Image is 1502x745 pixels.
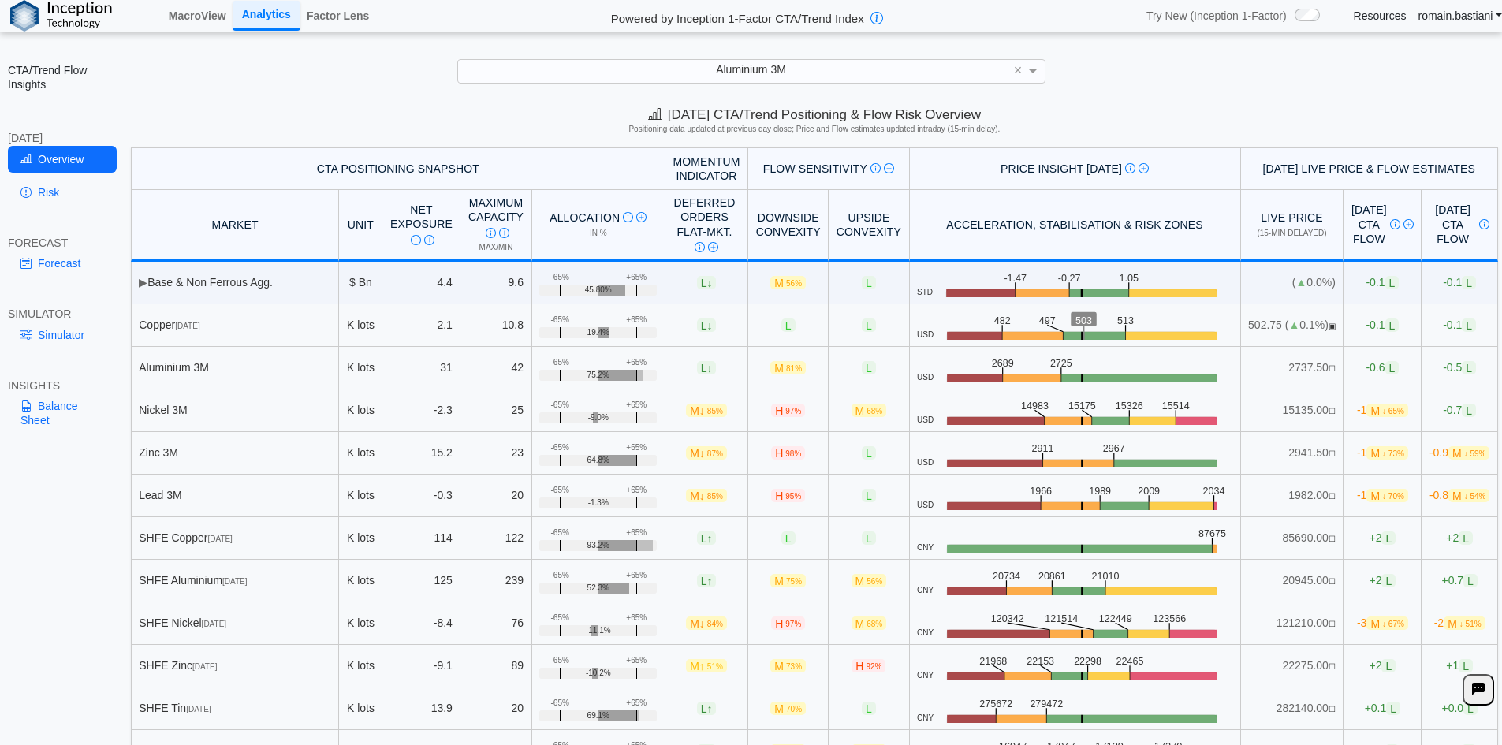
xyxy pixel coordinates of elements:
[1029,655,1057,667] text: 22153
[1354,9,1407,23] a: Resources
[870,163,881,173] img: Info
[1357,446,1408,460] span: -1
[981,655,1009,667] text: 21968
[1048,613,1082,624] text: 121514
[1366,446,1407,460] span: M
[1382,449,1404,458] span: ↓ 73%
[8,236,117,250] div: FORECAST
[551,613,569,623] div: -65%
[1429,203,1490,246] div: [DATE] CTA Flow
[233,1,300,30] a: Analytics
[339,347,382,389] td: K lots
[1329,449,1336,458] span: NO FEED: Live data feed not provided for this market.
[586,669,611,678] span: -10.2%
[460,475,531,517] td: 20
[133,125,1495,134] h5: Positioning data updated at previous day close; Price and Flow estimates updated intraday (15-min...
[339,475,382,517] td: K lots
[1241,645,1344,687] td: 22275.00
[785,492,801,501] span: 95%
[626,571,647,580] div: +65%
[1241,304,1344,347] td: 502.75 ( 0.1%)
[468,196,524,239] div: Maximum Capacity
[1464,449,1486,458] span: ↓ 59%
[686,404,727,417] span: M
[1429,446,1490,460] span: -0.9
[1443,276,1476,289] span: -0.1
[648,107,981,122] span: [DATE] CTA/Trend Positioning & Flow Risk Overview
[1032,484,1055,496] text: 1966
[587,456,609,465] span: 64.8%
[300,2,375,29] a: Factor Lens
[588,498,609,508] span: -1.3%
[1390,219,1400,229] img: Info
[139,573,331,587] div: SHFE Aluminium
[424,235,434,245] img: Read More
[917,373,934,382] span: USD
[1241,347,1344,389] td: 2737.50
[1295,276,1306,289] span: ▲
[1444,616,1485,630] span: M
[587,328,609,337] span: 19.4%
[139,318,331,332] div: Copper
[460,432,531,475] td: 23
[697,318,717,332] span: L
[162,2,233,29] a: MacroView
[1459,659,1473,672] span: L
[1381,574,1396,587] span: L
[1381,659,1396,672] span: L
[1209,484,1232,496] text: 2034
[1403,219,1414,229] img: Read More
[706,361,712,374] span: ↓
[1366,489,1407,502] span: M
[994,569,1023,581] text: 20734
[706,574,712,587] span: ↑
[339,262,382,304] td: $ Bn
[588,413,609,423] span: -9.0%
[1146,9,1287,23] span: Try New (Inception 1-Factor)
[1370,659,1396,672] span: +2
[626,400,647,410] div: +65%
[917,330,934,340] span: USD
[339,687,382,730] td: K lots
[697,276,717,289] span: L
[1366,616,1407,630] span: M
[1446,659,1473,672] span: +1
[1462,404,1476,417] span: L
[1142,484,1165,496] text: 2009
[339,389,382,432] td: K lots
[1329,364,1336,373] span: NO FEED: Live data feed not provided for this market.
[867,620,882,628] span: 68%
[770,659,806,672] span: M
[623,212,633,222] img: Info
[771,404,805,417] span: H
[1329,407,1336,415] span: NO FEED: Live data feed not provided for this market.
[699,489,705,501] span: ↓
[1139,163,1149,173] img: Read More
[707,449,723,458] span: 87%
[460,517,531,560] td: 122
[771,446,805,460] span: H
[131,190,340,262] th: MARKET
[852,659,885,672] span: H
[1329,577,1336,586] span: NO FEED: Live data feed not provided for this market.
[382,262,460,304] td: 4.4
[686,616,727,630] span: M
[884,163,894,173] img: Read More
[8,250,117,277] a: Forecast
[1370,531,1396,545] span: +2
[131,147,665,190] th: CTA Positioning Snapshot
[1382,407,1404,415] span: ↓ 65%
[917,288,933,297] span: STD
[707,620,723,628] span: 84%
[707,492,723,501] span: 85%
[1382,620,1404,628] span: ↓ 67%
[1357,404,1408,417] span: -1
[551,528,569,538] div: -65%
[1125,163,1135,173] img: Info
[202,620,226,628] span: [DATE]
[339,432,382,475] td: K lots
[686,659,727,672] span: M
[786,279,802,288] span: 56%
[917,415,934,425] span: USD
[499,228,509,238] img: Read More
